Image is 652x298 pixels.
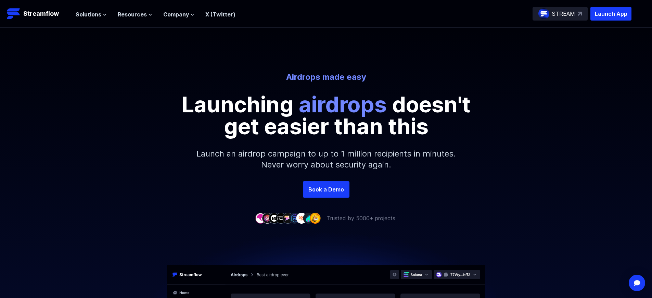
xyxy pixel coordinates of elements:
[296,213,307,223] img: company-7
[310,213,321,223] img: company-9
[590,7,631,21] button: Launch App
[255,213,266,223] img: company-1
[269,213,280,223] img: company-3
[578,12,582,16] img: top-right-arrow.svg
[533,7,588,21] a: STREAM
[282,213,293,223] img: company-5
[303,213,314,223] img: company-8
[262,213,273,223] img: company-2
[76,10,107,18] button: Solutions
[538,8,549,19] img: streamflow-logo-circle.png
[118,10,152,18] button: Resources
[163,10,194,18] button: Company
[327,214,395,222] p: Trusted by 5000+ projects
[118,10,147,18] span: Resources
[299,91,387,117] span: airdrops
[205,11,235,18] a: X (Twitter)
[289,213,300,223] img: company-6
[303,181,349,198] a: Book a Demo
[137,72,516,83] p: Airdrops made easy
[276,213,286,223] img: company-4
[552,10,575,18] p: STREAM
[23,9,59,18] p: Streamflow
[7,7,21,21] img: Streamflow Logo
[76,10,101,18] span: Solutions
[7,7,69,21] a: Streamflow
[163,10,189,18] span: Company
[172,94,480,137] p: Launching doesn't get easier than this
[629,275,645,291] div: Open Intercom Messenger
[179,137,473,181] p: Launch an airdrop campaign to up to 1 million recipients in minutes. Never worry about security a...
